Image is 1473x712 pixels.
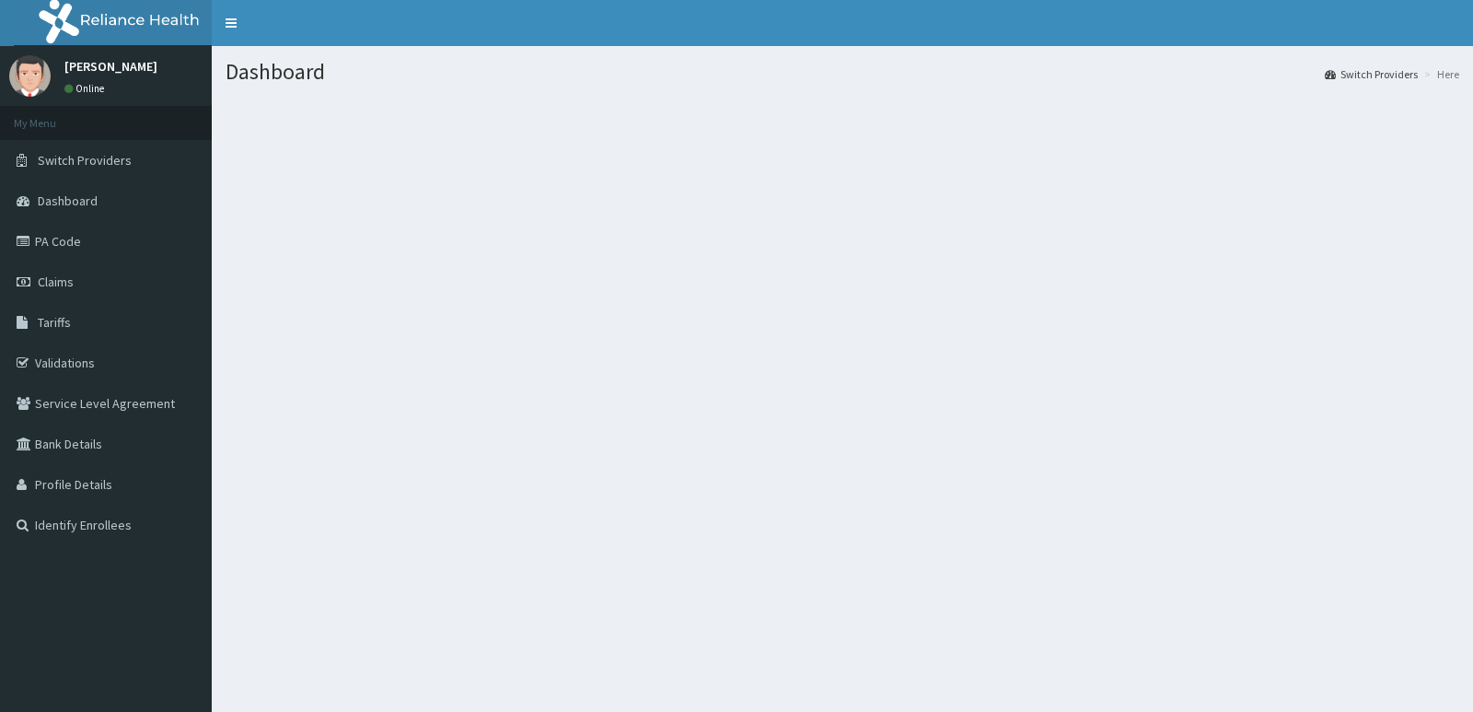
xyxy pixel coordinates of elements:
[64,82,109,95] a: Online
[1325,66,1418,82] a: Switch Providers
[64,60,157,73] p: [PERSON_NAME]
[38,193,98,209] span: Dashboard
[226,60,1459,84] h1: Dashboard
[38,314,71,331] span: Tariffs
[38,274,74,290] span: Claims
[9,55,51,97] img: User Image
[1420,66,1459,82] li: Here
[38,152,132,169] span: Switch Providers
